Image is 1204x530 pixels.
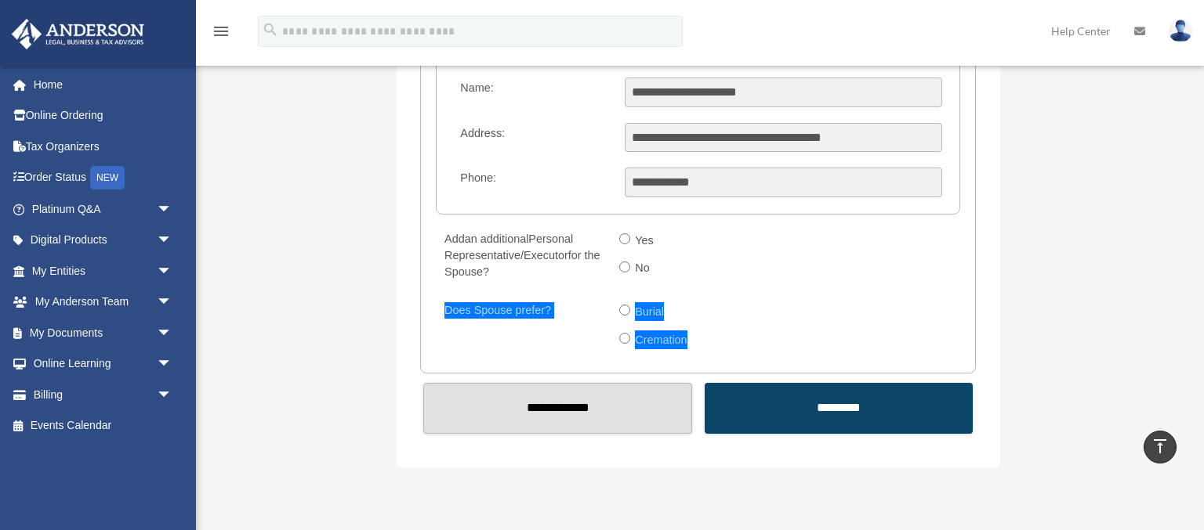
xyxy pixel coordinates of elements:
[454,78,613,107] label: Name:
[437,300,607,355] label: Does Spouse prefer?
[157,348,188,380] span: arrow_drop_down
[157,287,188,319] span: arrow_drop_down
[212,27,230,41] a: menu
[11,410,196,442] a: Events Calendar
[454,123,613,153] label: Address:
[444,233,573,261] span: Personal Representative/Executor
[630,257,656,282] label: No
[157,379,188,411] span: arrow_drop_down
[262,21,279,38] i: search
[630,328,694,353] label: Cremation
[1169,20,1192,42] img: User Pic
[1151,437,1170,456] i: vertical_align_top
[11,255,196,287] a: My Entitiesarrow_drop_down
[630,229,660,254] label: Yes
[157,193,188,225] span: arrow_drop_down
[157,225,188,257] span: arrow_drop_down
[11,162,196,194] a: Order StatusNEW
[11,225,196,256] a: Digital Productsarrow_drop_down
[157,317,188,349] span: arrow_drop_down
[1144,431,1177,463] a: vertical_align_top
[212,22,230,41] i: menu
[11,348,196,380] a: Online Learningarrow_drop_down
[11,287,196,318] a: My Anderson Teamarrow_drop_down
[437,229,607,284] label: Add for the Spouse?
[11,69,196,100] a: Home
[11,100,196,132] a: Online Ordering
[11,317,196,348] a: My Documentsarrow_drop_down
[454,168,613,197] label: Phone:
[630,300,670,325] label: Burial
[11,131,196,162] a: Tax Organizers
[11,193,196,225] a: Platinum Q&Aarrow_drop_down
[90,166,125,189] div: NEW
[465,233,529,245] span: an additional
[157,255,188,287] span: arrow_drop_down
[7,19,149,49] img: Anderson Advisors Platinum Portal
[11,379,196,410] a: Billingarrow_drop_down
